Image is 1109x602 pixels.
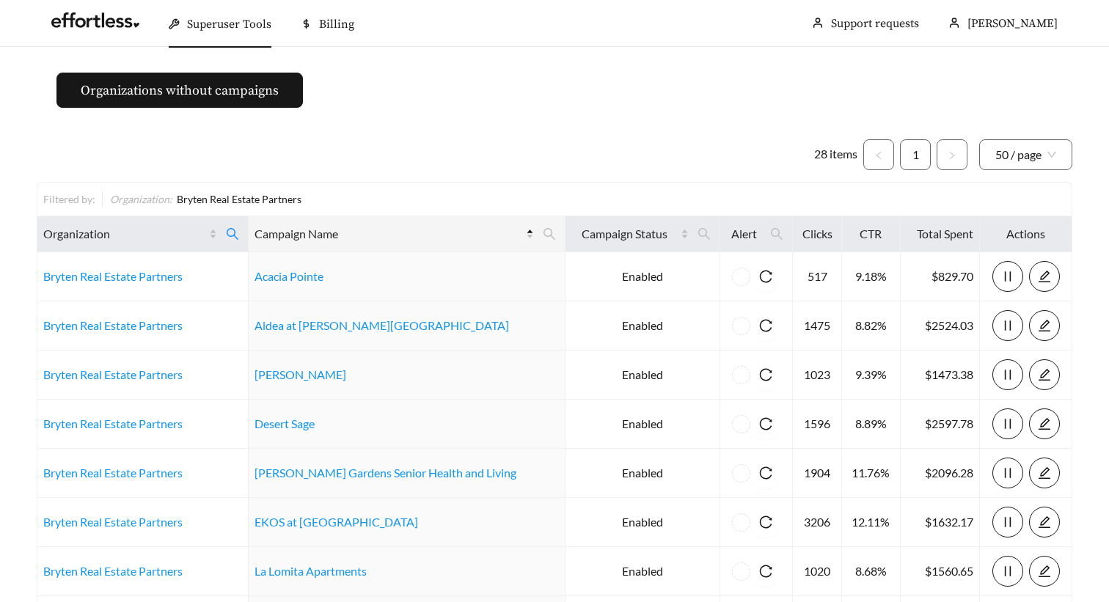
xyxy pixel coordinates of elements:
[1029,515,1060,529] a: edit
[1029,466,1060,480] a: edit
[56,73,303,108] button: Organizations without campaigns
[692,222,717,246] span: search
[255,318,509,332] a: Aldea at [PERSON_NAME][GEOGRAPHIC_DATA]
[750,556,781,587] button: reload
[1029,507,1060,537] button: edit
[571,225,678,243] span: Campaign Status
[566,449,720,498] td: Enabled
[43,564,183,578] a: Bryten Real Estate Partners
[750,319,781,332] span: reload
[979,139,1072,170] div: Page Size
[566,547,720,596] td: Enabled
[255,269,323,283] a: Acacia Pointe
[750,270,781,283] span: reload
[863,139,894,170] button: left
[255,225,522,243] span: Campaign Name
[1030,368,1059,381] span: edit
[793,547,842,596] td: 1020
[43,191,102,207] div: Filtered by:
[220,222,245,246] span: search
[750,368,781,381] span: reload
[901,350,980,400] td: $1473.38
[255,367,346,381] a: [PERSON_NAME]
[901,498,980,547] td: $1632.17
[1030,319,1059,332] span: edit
[566,400,720,449] td: Enabled
[543,227,556,241] span: search
[1029,408,1060,439] button: edit
[750,458,781,488] button: reload
[726,225,761,243] span: Alert
[255,466,516,480] a: [PERSON_NAME] Gardens Senior Health and Living
[255,515,418,529] a: EKOS at [GEOGRAPHIC_DATA]
[980,216,1072,252] th: Actions
[1029,359,1060,390] button: edit
[1029,310,1060,341] button: edit
[750,310,781,341] button: reload
[993,417,1022,430] span: pause
[992,359,1023,390] button: pause
[967,16,1058,31] span: [PERSON_NAME]
[901,140,930,169] a: 1
[901,216,980,252] th: Total Spent
[764,222,789,246] span: search
[750,359,781,390] button: reload
[842,301,901,350] td: 8.82%
[1029,556,1060,587] button: edit
[1030,417,1059,430] span: edit
[566,301,720,350] td: Enabled
[993,368,1022,381] span: pause
[992,408,1023,439] button: pause
[43,367,183,381] a: Bryten Real Estate Partners
[750,417,781,430] span: reload
[842,400,901,449] td: 8.89%
[993,270,1022,283] span: pause
[992,507,1023,537] button: pause
[901,301,980,350] td: $2524.03
[1030,565,1059,578] span: edit
[750,507,781,537] button: reload
[793,498,842,547] td: 3206
[842,449,901,498] td: 11.76%
[698,227,711,241] span: search
[110,193,172,205] span: Organization :
[793,350,842,400] td: 1023
[901,547,980,596] td: $1560.65
[842,216,901,252] th: CTR
[842,350,901,400] td: 9.39%
[793,449,842,498] td: 1904
[43,225,206,243] span: Organization
[937,139,967,170] li: Next Page
[770,227,783,241] span: search
[842,547,901,596] td: 8.68%
[750,408,781,439] button: reload
[566,498,720,547] td: Enabled
[793,301,842,350] td: 1475
[842,252,901,301] td: 9.18%
[992,261,1023,292] button: pause
[750,515,781,529] span: reload
[831,16,919,31] a: Support requests
[992,458,1023,488] button: pause
[177,193,301,205] span: Bryten Real Estate Partners
[43,466,183,480] a: Bryten Real Estate Partners
[863,139,894,170] li: Previous Page
[793,400,842,449] td: 1596
[1029,458,1060,488] button: edit
[319,17,354,32] span: Billing
[1029,367,1060,381] a: edit
[43,515,183,529] a: Bryten Real Estate Partners
[566,252,720,301] td: Enabled
[993,466,1022,480] span: pause
[1029,269,1060,283] a: edit
[937,139,967,170] button: right
[995,140,1056,169] span: 50 / page
[993,565,1022,578] span: pause
[901,400,980,449] td: $2597.78
[814,139,857,170] li: 28 items
[537,222,562,246] span: search
[750,565,781,578] span: reload
[1029,416,1060,430] a: edit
